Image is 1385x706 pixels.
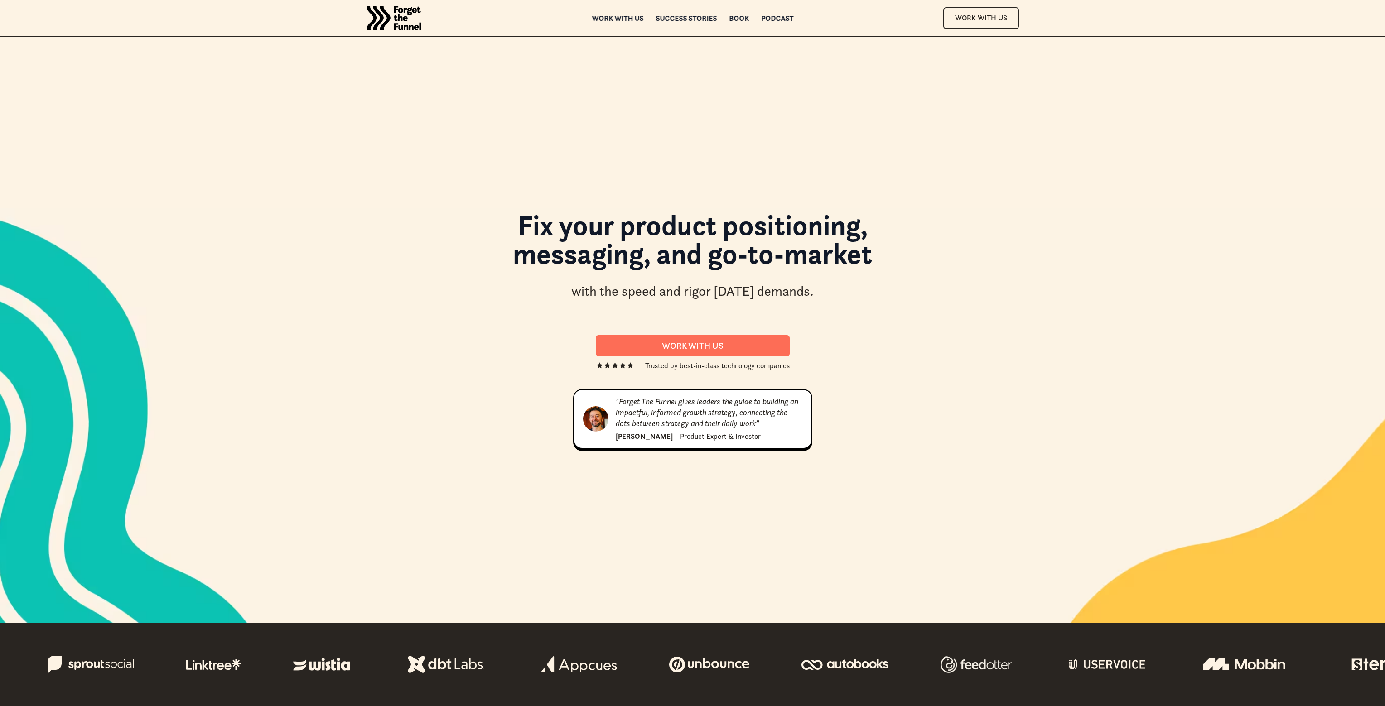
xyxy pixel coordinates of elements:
[761,15,793,21] a: Podcast
[616,431,673,442] div: [PERSON_NAME]
[676,431,677,442] div: ·
[680,431,761,442] div: Product Expert & Investor
[571,282,814,301] div: with the speed and rigor [DATE] demands.
[943,7,1019,29] a: Work With Us
[592,15,643,21] a: Work with us
[729,15,749,21] a: Book
[656,15,717,21] a: Success Stories
[616,396,802,429] div: "Forget The Funnel gives leaders the guide to building an impactful, informed growth strategy, co...
[645,360,790,371] div: Trusted by best-in-class technology companies
[596,335,790,356] a: Work With us
[448,211,937,277] h1: Fix your product positioning, messaging, and go-to-market
[607,341,779,351] div: Work With us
